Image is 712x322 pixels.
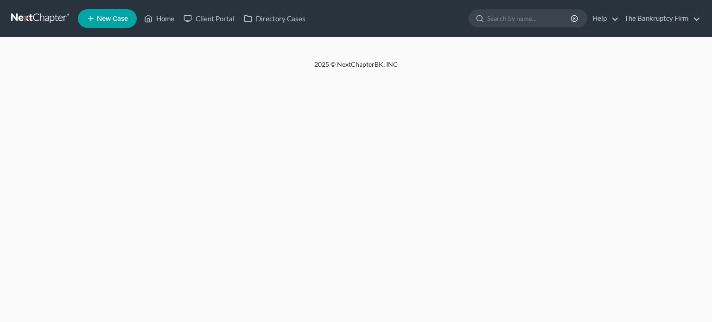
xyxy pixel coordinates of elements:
div: 2025 © NextChapterBK, INC [92,60,620,76]
a: The Bankruptcy Firm [620,10,700,27]
a: Directory Cases [239,10,310,27]
a: Help [588,10,619,27]
input: Search by name... [487,10,572,27]
a: Home [140,10,179,27]
span: New Case [97,15,128,22]
a: Client Portal [179,10,239,27]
